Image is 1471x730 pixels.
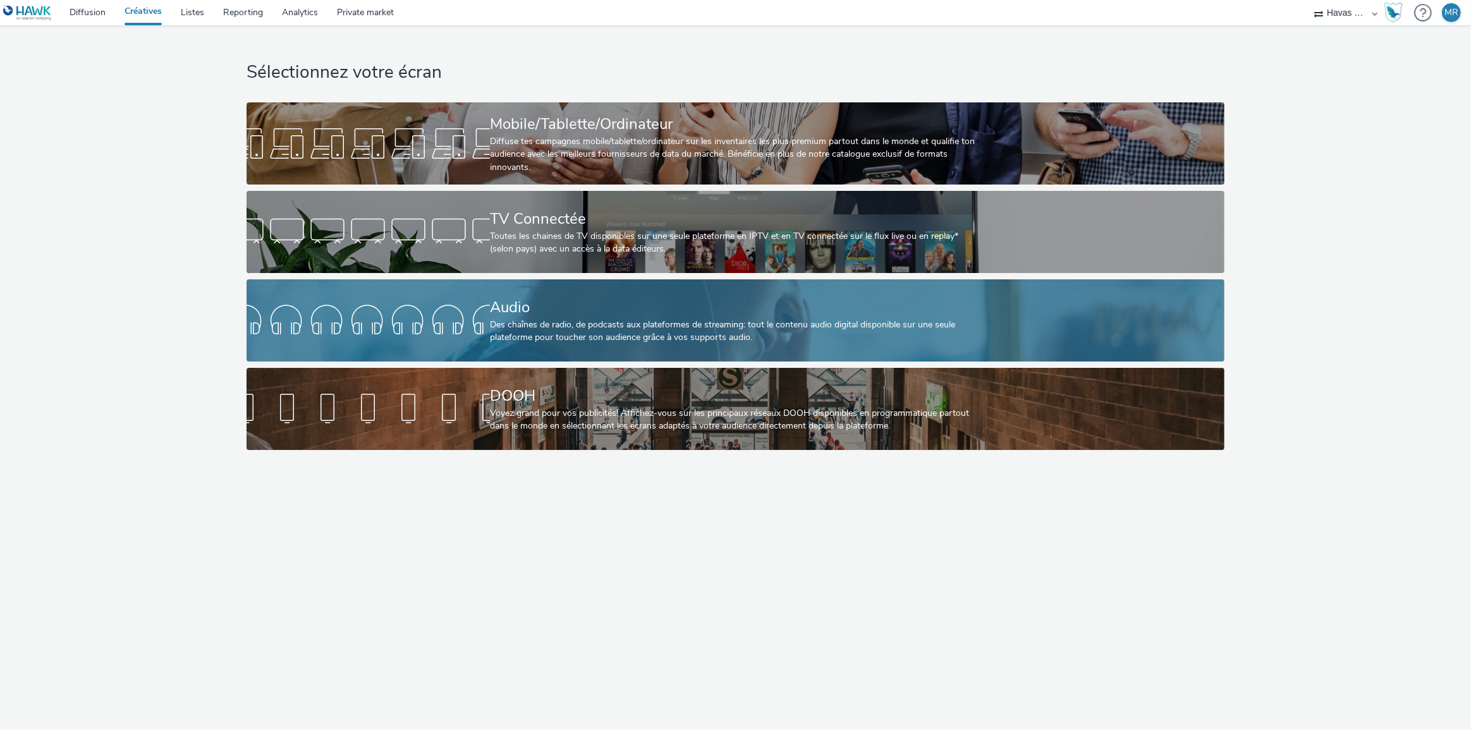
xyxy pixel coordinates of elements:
div: TV Connectée [490,208,976,230]
div: Diffuse tes campagnes mobile/tablette/ordinateur sur les inventaires les plus premium partout dan... [490,135,976,174]
a: TV ConnectéeToutes les chaines de TV disponibles sur une seule plateforme en IPTV et en TV connec... [247,191,1224,273]
div: Mobile/Tablette/Ordinateur [490,113,976,135]
a: Hawk Academy [1384,3,1408,23]
img: undefined Logo [3,5,52,21]
div: Voyez grand pour vos publicités! Affichez-vous sur les principaux réseaux DOOH disponibles en pro... [490,407,976,433]
a: Mobile/Tablette/OrdinateurDiffuse tes campagnes mobile/tablette/ordinateur sur les inventaires le... [247,102,1224,185]
div: Des chaînes de radio, de podcasts aux plateformes de streaming: tout le contenu audio digital dis... [490,319,976,344]
h1: Sélectionnez votre écran [247,61,1224,85]
img: Hawk Academy [1384,3,1403,23]
div: Toutes les chaines de TV disponibles sur une seule plateforme en IPTV et en TV connectée sur le f... [490,230,976,256]
div: MR [1444,3,1458,22]
a: AudioDes chaînes de radio, de podcasts aux plateformes de streaming: tout le contenu audio digita... [247,279,1224,362]
div: DOOH [490,385,976,407]
div: Audio [490,296,976,319]
a: DOOHVoyez grand pour vos publicités! Affichez-vous sur les principaux réseaux DOOH disponibles en... [247,368,1224,450]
